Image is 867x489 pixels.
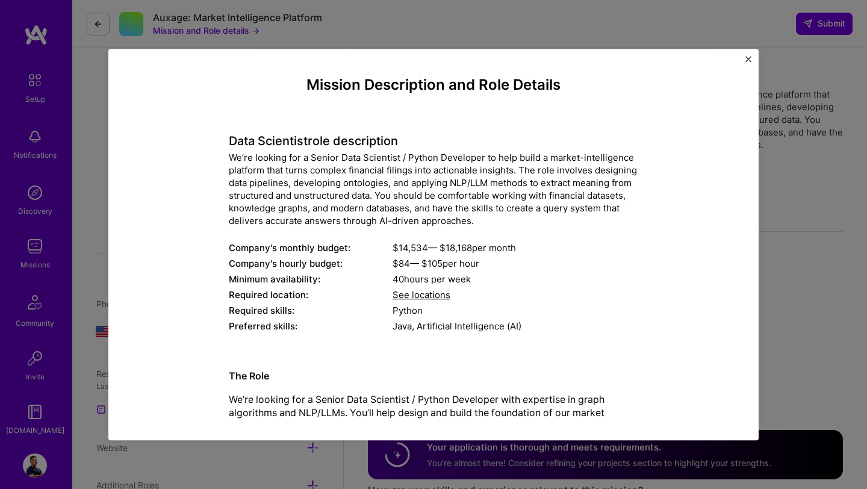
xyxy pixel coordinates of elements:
div: Preferred skills: [229,320,393,333]
div: Java, Artificial Intelligence (AI) [393,320,638,333]
h4: Mission Description and Role Details [229,76,638,94]
div: Company's monthly budget: [229,242,393,255]
strong: The Role [229,370,269,382]
div: Required skills: [229,305,393,317]
h4: Data Scientist role description [229,134,638,149]
div: $ 84 — $ 105 per hour [393,258,638,270]
div: We’re looking for a Senior Data Scientist / Python Developer to help build a market-intelligence ... [229,152,638,228]
div: $ 14,534 — $ 18,168 per month [393,242,638,255]
p: We’re looking for a Senior Data Scientist / Python Developer with expertise in graph algorithms a... [229,393,638,447]
div: Required location: [229,289,393,302]
div: 40 hours per week [393,273,638,286]
div: Company's hourly budget: [229,258,393,270]
div: Python [393,305,638,317]
div: Minimum availability: [229,273,393,286]
button: Close [745,56,751,69]
span: See locations [393,290,450,301]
